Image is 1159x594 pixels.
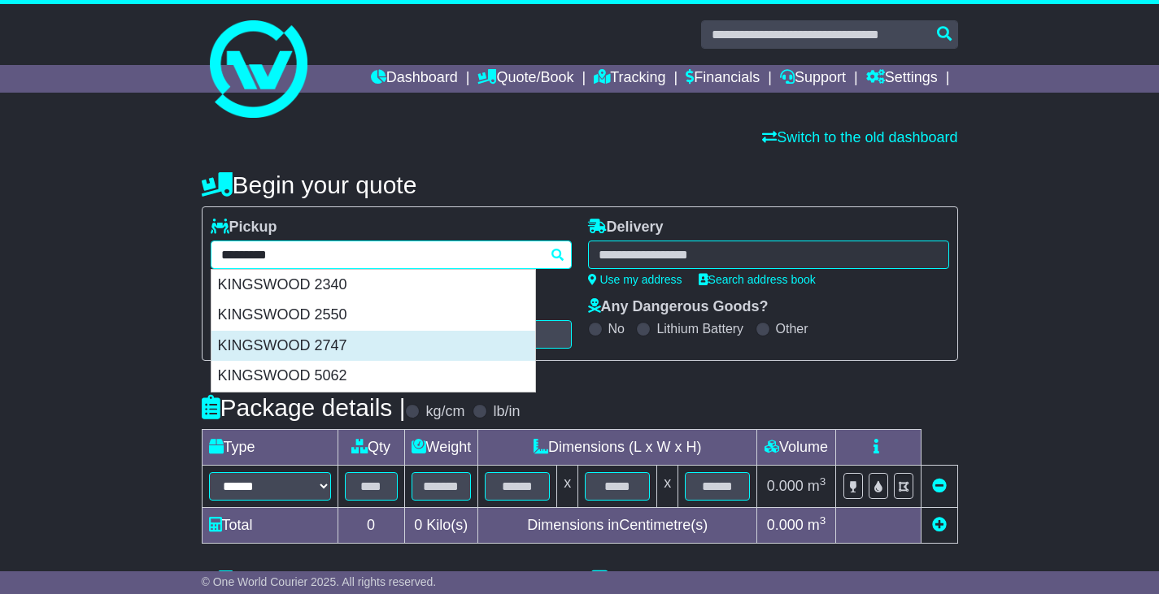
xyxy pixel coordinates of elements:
[767,517,804,533] span: 0.000
[780,65,846,93] a: Support
[211,241,572,269] typeahead: Please provide city
[338,508,404,544] td: 0
[657,466,678,508] td: x
[588,298,769,316] label: Any Dangerous Goods?
[762,129,957,145] a: Switch to the old dashboard
[211,270,535,301] div: KINGSWOOD 2340
[588,219,664,236] label: Delivery
[404,430,478,466] td: Weight
[932,478,947,494] a: Remove this item
[686,65,760,93] a: Financials
[478,508,757,544] td: Dimensions in Centimetre(s)
[338,430,404,466] td: Qty
[414,517,422,533] span: 0
[820,514,826,527] sup: 3
[866,65,938,93] a: Settings
[493,403,520,421] label: lb/in
[211,331,535,362] div: KINGSWOOD 2747
[202,430,338,466] td: Type
[202,394,406,421] h4: Package details |
[478,430,757,466] td: Dimensions (L x W x H)
[202,508,338,544] td: Total
[202,575,437,588] span: © One World Courier 2025. All rights reserved.
[808,517,826,533] span: m
[757,430,836,466] td: Volume
[656,321,743,336] label: Lithium Battery
[767,478,804,494] span: 0.000
[808,478,826,494] span: m
[699,273,816,286] a: Search address book
[776,321,808,336] label: Other
[594,65,665,93] a: Tracking
[211,361,535,392] div: KINGSWOOD 5062
[404,508,478,544] td: Kilo(s)
[932,517,947,533] a: Add new item
[211,219,277,236] label: Pickup
[608,321,625,336] label: No
[820,475,826,488] sup: 3
[477,65,573,93] a: Quote/Book
[557,466,578,508] td: x
[202,171,958,198] h4: Begin your quote
[588,273,682,286] a: Use my address
[211,300,535,331] div: KINGSWOOD 2550
[371,65,458,93] a: Dashboard
[425,403,464,421] label: kg/cm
